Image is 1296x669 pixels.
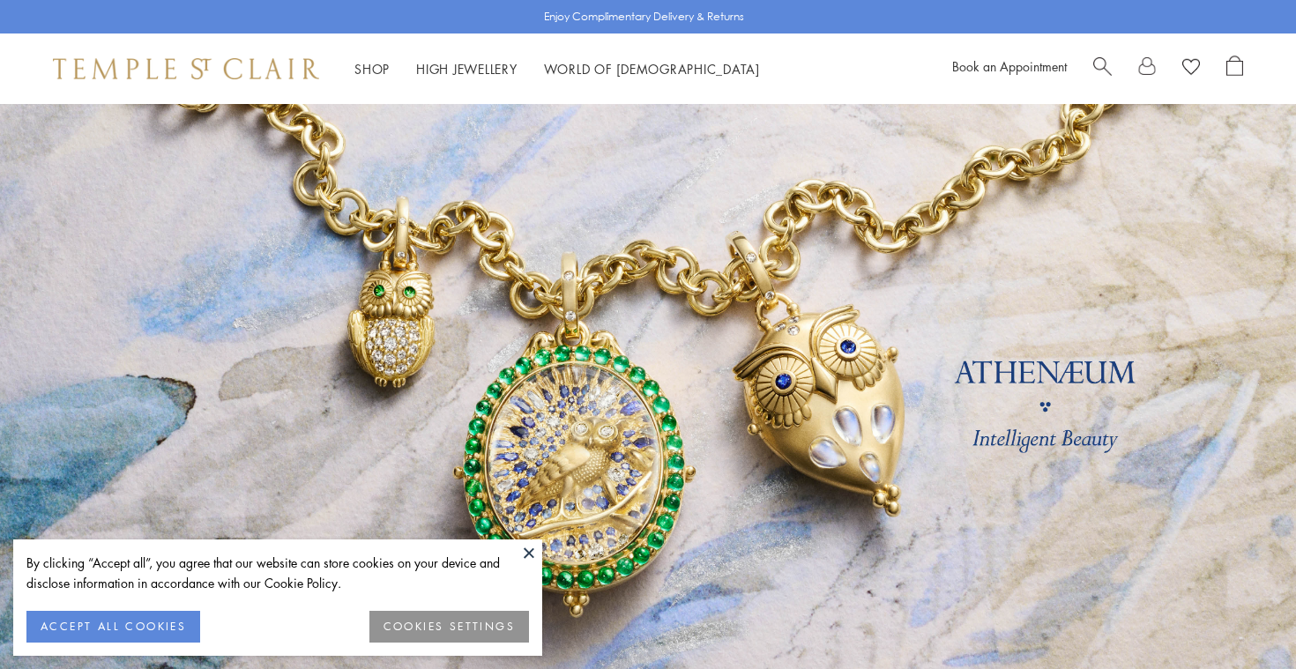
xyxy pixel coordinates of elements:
a: ShopShop [354,60,390,78]
a: Search [1093,56,1112,82]
p: Enjoy Complimentary Delivery & Returns [544,8,744,26]
button: COOKIES SETTINGS [369,611,529,643]
a: World of [DEMOGRAPHIC_DATA]World of [DEMOGRAPHIC_DATA] [544,60,760,78]
img: Temple St. Clair [53,58,319,79]
a: Book an Appointment [952,57,1067,75]
nav: Main navigation [354,58,760,80]
a: View Wishlist [1182,56,1200,82]
iframe: Gorgias live chat messenger [1208,586,1278,651]
button: ACCEPT ALL COOKIES [26,611,200,643]
a: Open Shopping Bag [1226,56,1243,82]
a: High JewelleryHigh Jewellery [416,60,518,78]
div: By clicking “Accept all”, you agree that our website can store cookies on your device and disclos... [26,553,529,593]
